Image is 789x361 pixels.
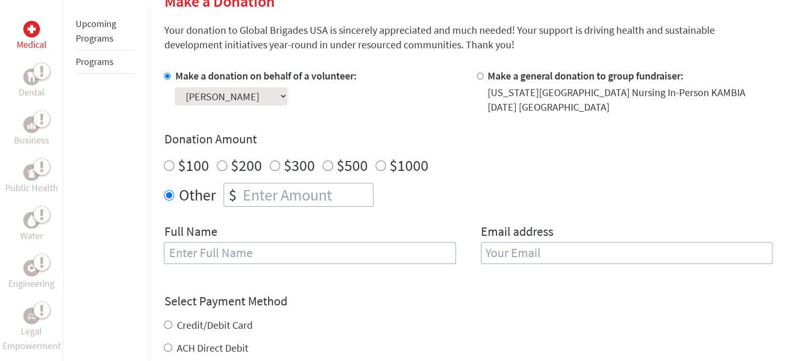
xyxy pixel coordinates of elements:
div: Water [23,212,40,229]
img: Legal Empowerment [27,313,36,319]
img: Water [27,214,36,226]
img: Medical [27,25,36,33]
div: Dental [23,69,40,85]
label: ACH Direct Debit [176,341,248,354]
a: Upcoming Programs [76,18,116,44]
a: EngineeringEngineering [8,260,54,291]
label: $300 [283,155,314,175]
div: Public Health [23,164,40,181]
p: Water [20,229,43,243]
h4: Select Payment Method [164,293,772,310]
div: [US_STATE][GEOGRAPHIC_DATA] Nursing In-Person KAMBIA [DATE] [GEOGRAPHIC_DATA] [488,85,772,114]
div: Medical [23,21,40,37]
img: Dental [27,72,36,82]
div: $ [224,183,240,206]
label: Make a donation on behalf of a volunteer: [175,69,356,82]
label: $100 [177,155,209,175]
a: WaterWater [20,212,43,243]
p: Medical [17,37,47,52]
label: Email address [481,223,553,242]
p: Business [14,133,49,148]
label: $1000 [389,155,428,175]
div: Legal Empowerment [23,307,40,324]
p: Public Health [5,181,58,195]
div: Engineering [23,260,40,276]
li: Upcoming Programs [76,12,135,50]
img: Business [27,121,36,129]
li: Programs [76,50,135,74]
img: Engineering [27,264,36,272]
a: BusinessBusiness [14,116,49,148]
a: Programs [76,56,114,68]
a: DentalDental [19,69,45,100]
a: Public HealthPublic Health [5,164,58,195]
div: Business [23,116,40,133]
h4: Donation Amount [164,131,772,148]
label: Other [178,183,215,207]
label: $200 [230,155,261,175]
input: Enter Full Name [164,242,455,264]
label: $500 [336,155,367,175]
p: Your donation to Global Brigades USA is sincerely appreciated and much needed! Your support is dr... [164,23,772,52]
img: Public Health [27,167,36,178]
p: Engineering [8,276,54,291]
input: Enter Amount [240,183,373,206]
a: MedicalMedical [17,21,47,52]
input: Your Email [481,242,772,264]
a: Legal EmpowermentLegal Empowerment [2,307,61,353]
p: Legal Empowerment [2,324,61,353]
p: Dental [19,85,45,100]
label: Credit/Debit Card [176,318,252,331]
label: Make a general donation to group fundraiser: [488,69,684,82]
label: Full Name [164,223,217,242]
